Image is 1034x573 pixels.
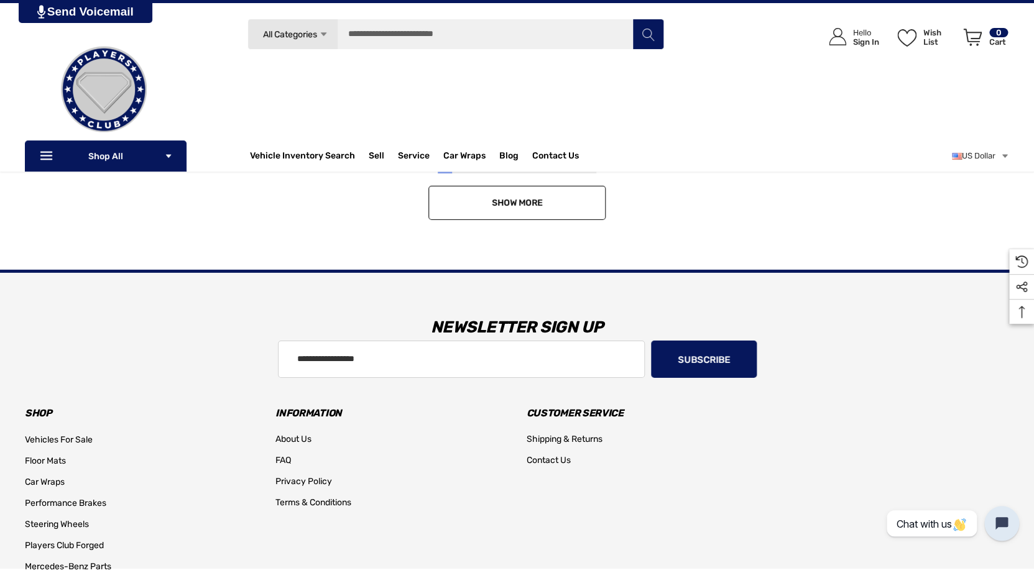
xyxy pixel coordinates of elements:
svg: Review Your Cart [963,29,982,46]
p: Hello [853,28,879,37]
a: Privacy Policy [275,471,332,492]
span: Privacy Policy [275,476,332,487]
span: Terms & Conditions [275,497,351,508]
span: Performance Brakes [25,498,106,508]
a: Cart with 0 items [958,16,1009,64]
span: Car Wraps [25,477,65,487]
p: Wish List [923,28,956,47]
nav: pagination [25,152,1009,220]
a: Players Club Forged [25,535,104,556]
a: Car Wraps [25,472,65,493]
a: Vehicle Inventory Search [250,150,355,164]
svg: Icon User Account [829,28,846,45]
a: Shipping & Returns [527,429,602,450]
h3: Newsletter Sign Up [16,309,1018,346]
span: Floor Mats [25,456,66,466]
span: Steering Wheels [25,519,89,529]
span: FAQ [275,455,291,465]
img: PjwhLS0gR2VuZXJhdG9yOiBHcmF2aXQuaW8gLS0+PHN2ZyB4bWxucz0iaHR0cDovL3d3dy53My5vcmcvMjAwMC9zdmciIHhtb... [37,5,45,19]
a: Contact Us [532,150,579,164]
a: Sign in [815,16,885,58]
a: Floor Mats [25,451,66,472]
h3: Information [275,405,507,422]
img: Players Club | Cars For Sale [42,27,166,152]
span: All Categories [263,29,317,40]
a: Steering Wheels [25,514,89,535]
svg: Social Media [1015,281,1028,293]
h3: Customer Service [527,405,759,422]
a: USD [952,144,1009,168]
a: Contact Us [527,450,571,471]
span: Vehicles For Sale [25,434,93,445]
button: Subscribe [651,341,757,378]
a: All Categories Icon Arrow Down Icon Arrow Up [247,19,338,50]
span: Mercedes-Benz Parts [25,561,111,572]
span: Car Wraps [443,150,486,164]
svg: Icon Arrow Down [319,30,328,39]
span: Sell [369,150,384,164]
a: Car Wraps [443,144,499,168]
button: Search [632,19,663,50]
p: 0 [989,28,1008,37]
span: Shipping & Returns [527,434,602,444]
a: Wish List Wish List [892,16,958,58]
p: Sign In [853,37,879,47]
a: Terms & Conditions [275,492,351,513]
a: Vehicles For Sale [25,429,93,451]
h3: Shop [25,405,257,422]
a: FAQ [275,450,291,471]
a: Blog [499,150,519,164]
svg: Top [1009,306,1034,318]
svg: Icon Arrow Down [164,152,173,160]
a: Service [398,150,430,164]
a: Show More [428,186,606,220]
span: Contact Us [527,455,571,465]
p: Cart [989,37,1008,47]
a: About Us [275,429,312,450]
svg: Icon Line [39,149,57,163]
svg: Wish List [897,29,916,47]
span: Players Club Forged [25,540,104,551]
a: Sell [369,144,398,168]
span: About Us [275,434,312,444]
p: Shop All [25,140,187,172]
span: Show More [492,198,543,208]
a: Performance Brakes [25,493,106,514]
svg: Recently Viewed [1015,255,1028,268]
